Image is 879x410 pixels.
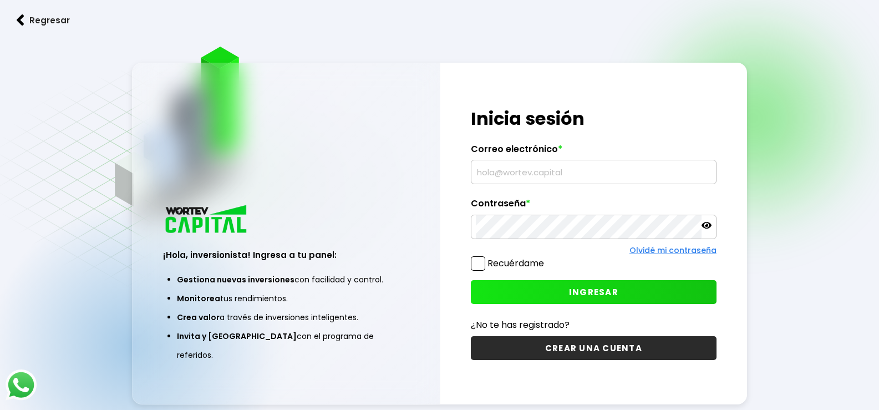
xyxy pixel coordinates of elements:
span: Gestiona nuevas inversiones [177,274,294,285]
span: Monitorea [177,293,220,304]
li: con facilidad y control. [177,270,395,289]
span: Invita y [GEOGRAPHIC_DATA] [177,331,297,342]
img: logo_wortev_capital [163,204,251,236]
input: hola@wortev.capital [476,160,712,184]
label: Correo electrónico [471,144,717,160]
span: INGRESAR [569,286,618,298]
a: Olvidé mi contraseña [629,245,717,256]
label: Recuérdame [487,257,544,270]
li: a través de inversiones inteligentes. [177,308,395,327]
h1: Inicia sesión [471,105,717,132]
li: con el programa de referidos. [177,327,395,365]
img: logos_whatsapp-icon.242b2217.svg [6,369,37,401]
li: tus rendimientos. [177,289,395,308]
span: Crea valor [177,312,220,323]
label: Contraseña [471,198,717,215]
p: ¿No te has registrado? [471,318,717,332]
a: ¿No te has registrado?CREAR UNA CUENTA [471,318,717,360]
h3: ¡Hola, inversionista! Ingresa a tu panel: [163,249,409,261]
img: flecha izquierda [17,14,24,26]
button: INGRESAR [471,280,717,304]
button: CREAR UNA CUENTA [471,336,717,360]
